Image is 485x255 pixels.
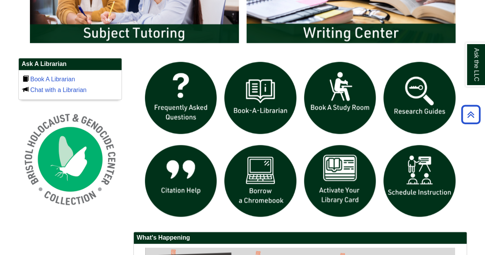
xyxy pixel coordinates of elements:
div: slideshow [141,58,459,224]
h2: Ask A Librarian [19,58,122,70]
img: frequently asked questions [141,58,221,138]
a: Back to Top [459,109,483,120]
a: Book A Librarian [30,76,75,82]
img: book a study room icon links to book a study room web page [300,58,380,138]
img: For faculty. Schedule Library Instruction icon links to form. [380,141,459,221]
a: Chat with a Librarian [30,87,87,93]
img: Borrow a chromebook icon links to the borrow a chromebook web page [220,141,300,221]
img: activate Library Card icon links to form to activate student ID into library card [300,141,380,221]
img: Book a Librarian icon links to book a librarian web page [220,58,300,138]
img: Research Guides icon links to research guides web page [380,58,459,138]
h2: What's Happening [134,232,467,244]
img: Holocaust and Genocide Collection [18,107,122,211]
img: citation help icon links to citation help guide page [141,141,221,221]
